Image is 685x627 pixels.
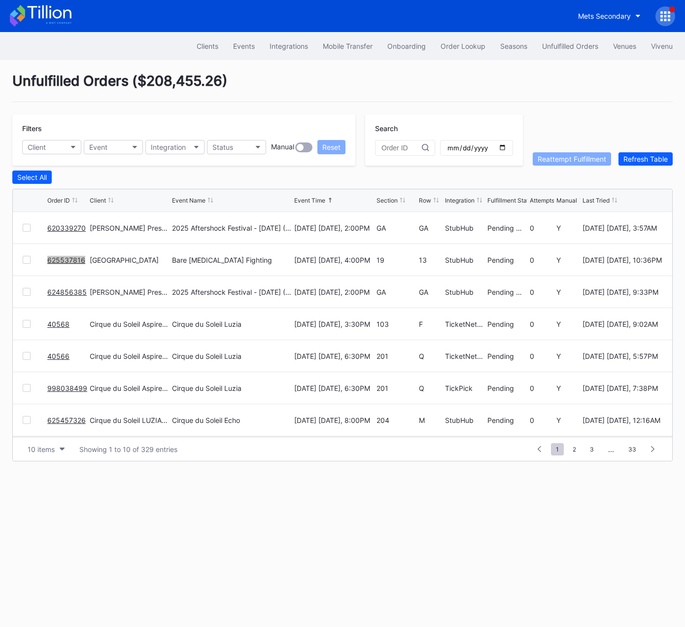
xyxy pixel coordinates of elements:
[270,42,308,50] div: Integrations
[556,384,581,392] div: Y
[172,197,205,204] div: Event Name
[197,42,218,50] div: Clients
[445,288,485,296] div: StubHub
[315,37,380,55] button: Mobile Transfer
[445,256,485,264] div: StubHub
[487,416,527,424] div: Pending
[585,443,599,455] span: 3
[17,173,47,181] div: Select All
[271,142,294,152] div: Manual
[380,37,433,55] button: Onboarding
[530,288,554,296] div: 0
[582,352,662,360] div: [DATE] [DATE], 5:57PM
[294,224,374,232] div: [DATE] [DATE], 2:00PM
[145,140,205,154] button: Integration
[90,288,170,296] div: [PERSON_NAME] Presents Secondary
[530,352,554,360] div: 0
[90,224,170,232] div: [PERSON_NAME] Presents Secondary
[445,416,485,424] div: StubHub
[530,256,554,264] div: 0
[419,197,431,204] div: Row
[22,124,345,133] div: Filters
[487,256,527,264] div: Pending
[381,144,422,152] input: Order ID
[47,224,86,232] a: 620339270
[294,320,374,328] div: [DATE] [DATE], 3:30PM
[582,197,610,204] div: Last Tried
[578,12,631,20] div: Mets Secondary
[23,443,69,456] button: 10 items
[90,416,170,424] div: Cirque du Soleil LUZIA Montreal Secondary Payment Tickets
[556,416,581,424] div: Y
[582,320,662,328] div: [DATE] [DATE], 9:02AM
[487,197,535,204] div: Fulfillment Status
[493,37,535,55] button: Seasons
[644,37,680,55] button: Vivenu
[530,384,554,392] div: 0
[262,37,315,55] button: Integrations
[535,37,606,55] button: Unfulfilled Orders
[47,288,87,296] a: 624856385
[47,197,70,204] div: Order ID
[79,445,177,453] div: Showing 1 to 10 of 329 entries
[377,352,416,360] div: 201
[172,416,240,424] div: Cirque du Soleil Echo
[445,197,475,204] div: Integration
[582,224,662,232] div: [DATE] [DATE], 3:57AM
[172,256,272,264] div: Bare [MEDICAL_DATA] Fighting
[582,384,662,392] div: [DATE] [DATE], 7:38PM
[90,197,106,204] div: Client
[377,256,416,264] div: 19
[651,42,673,50] div: Vivenu
[419,320,443,328] div: F
[47,352,69,360] a: 40566
[294,197,325,204] div: Event Time
[84,140,143,154] button: Event
[556,320,581,328] div: Y
[556,197,577,204] div: Manual
[445,320,485,328] div: TicketNetwork
[613,42,636,50] div: Venues
[294,288,374,296] div: [DATE] [DATE], 2:00PM
[294,416,374,424] div: [DATE] [DATE], 8:00PM
[28,143,46,151] div: Client
[530,416,554,424] div: 0
[172,352,241,360] div: Cirque du Soleil Luzia
[12,72,673,102] div: Unfulfilled Orders ( $208,455.26 )
[89,143,107,151] div: Event
[207,140,266,154] button: Status
[294,352,374,360] div: [DATE] [DATE], 6:30PM
[582,416,662,424] div: [DATE] [DATE], 12:16AM
[568,443,581,455] span: 2
[189,37,226,55] button: Clients
[556,224,581,232] div: Y
[445,384,485,392] div: TickPick
[90,352,170,360] div: Cirque du Soleil Aspire Secondary
[377,224,416,232] div: GA
[445,224,485,232] div: StubHub
[419,416,443,424] div: M
[172,288,292,296] div: 2025 Aftershock Festival - [DATE] (Bring Me The Horizon, [PERSON_NAME], [PERSON_NAME], [PERSON_NA...
[582,288,662,296] div: [DATE] [DATE], 9:33PM
[377,197,398,204] div: Section
[151,143,186,151] div: Integration
[623,155,668,163] div: Refresh Table
[387,42,426,50] div: Onboarding
[294,256,374,264] div: [DATE] [DATE], 4:00PM
[47,256,85,264] a: 625537816
[530,320,554,328] div: 0
[556,288,581,296] div: Y
[601,445,621,453] div: ...
[233,42,255,50] div: Events
[433,37,493,55] button: Order Lookup
[445,352,485,360] div: TicketNetwork
[623,443,641,455] span: 33
[375,124,513,133] div: Search
[317,140,345,154] button: Reset
[294,384,374,392] div: [DATE] [DATE], 6:30PM
[556,352,581,360] div: Y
